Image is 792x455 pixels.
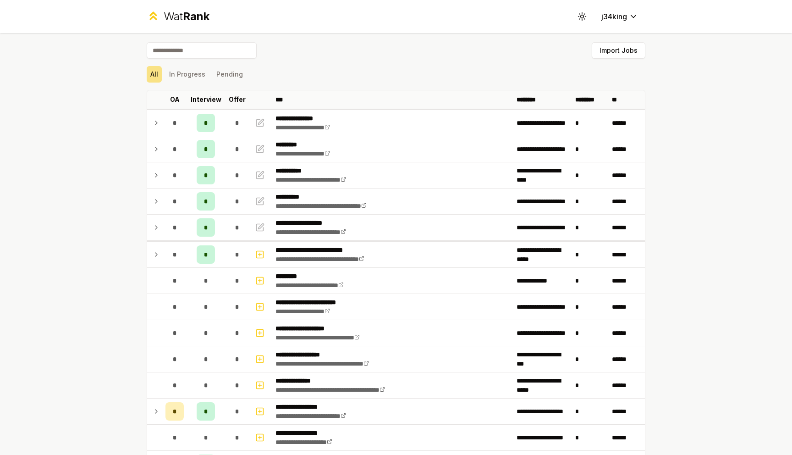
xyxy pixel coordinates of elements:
[601,11,627,22] span: j34king
[229,95,246,104] p: Offer
[170,95,180,104] p: OA
[183,10,209,23] span: Rank
[592,42,645,59] button: Import Jobs
[147,66,162,83] button: All
[213,66,247,83] button: Pending
[164,9,209,24] div: Wat
[191,95,221,104] p: Interview
[165,66,209,83] button: In Progress
[594,8,645,25] button: j34king
[147,9,209,24] a: WatRank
